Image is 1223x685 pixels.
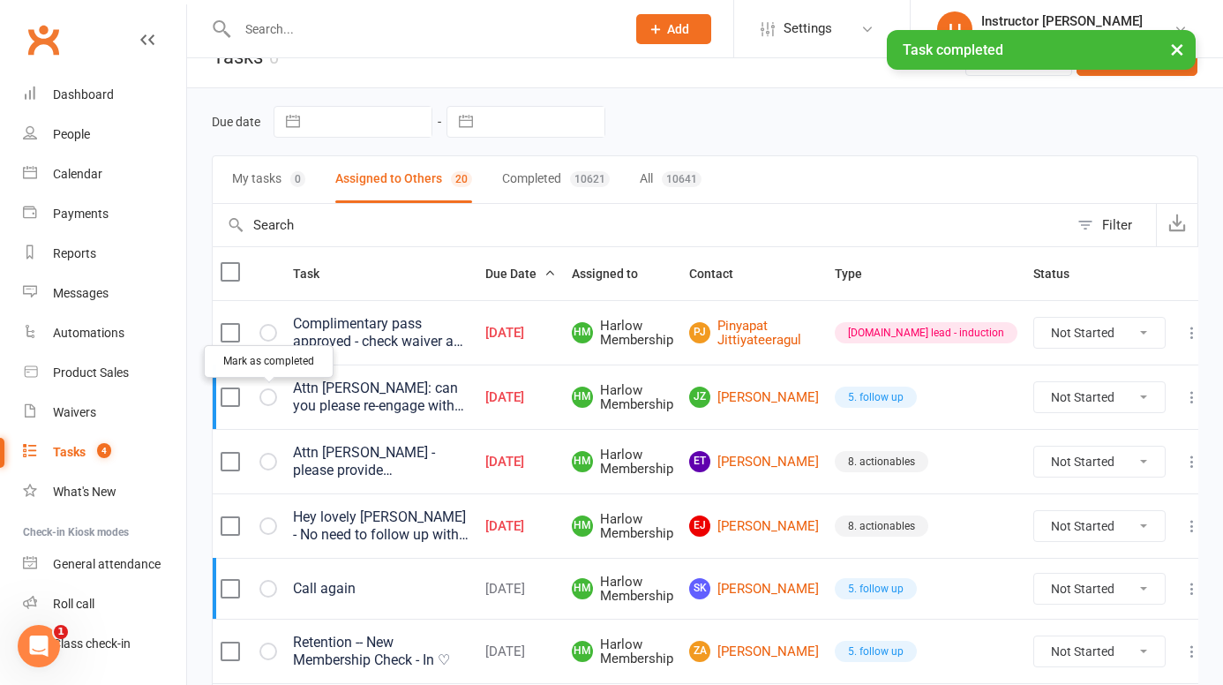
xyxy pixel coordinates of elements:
[485,455,556,470] div: [DATE]
[835,322,1017,343] div: [DOMAIN_NAME] lead - induction
[53,87,114,102] div: Dashboard
[290,171,305,187] div: 0
[23,154,186,194] a: Calendar
[97,443,111,458] span: 4
[53,286,109,300] div: Messages
[53,597,94,611] div: Roll call
[23,194,186,234] a: Payments
[485,267,556,281] span: Due Date
[572,319,673,348] span: Harlow Membership
[213,204,1069,246] input: Search
[293,580,469,598] div: Call again
[23,234,186,274] a: Reports
[23,313,186,353] a: Automations
[689,578,710,599] span: SK
[1033,263,1089,284] button: Status
[485,582,556,597] div: [DATE]
[887,30,1196,70] div: Task completed
[1102,215,1132,236] div: Filter
[570,171,610,187] div: 10621
[835,263,882,284] button: Type
[485,519,556,534] div: [DATE]
[572,578,593,599] span: HM
[53,127,90,141] div: People
[689,641,819,662] a: ZA[PERSON_NAME]
[23,353,186,393] a: Product Sales
[293,444,469,479] div: Attn [PERSON_NAME] - please provide [PERSON_NAME] with a membership tag <3 xx
[689,322,710,343] span: PJ
[53,207,109,221] div: Payments
[23,584,186,624] a: Roll call
[835,387,917,408] div: 5. follow up
[662,171,702,187] div: 10641
[21,18,65,62] a: Clubworx
[981,29,1174,45] div: Harlow Hot Yoga, Pilates and Barre
[293,315,469,350] div: Complimentary pass approved - check waiver and if they're coming with a friend
[53,636,131,651] div: Class check-in
[572,448,673,477] span: Harlow Membership
[23,545,186,584] a: General attendance kiosk mode
[23,115,186,154] a: People
[451,171,472,187] div: 20
[23,624,186,664] a: Class kiosk mode
[53,326,124,340] div: Automations
[572,387,593,408] span: HM
[485,644,556,659] div: [DATE]
[572,322,593,343] span: HM
[572,637,673,666] span: Harlow Membership
[689,451,710,472] span: ET
[293,380,469,415] div: Attn [PERSON_NAME]: can you please re-engage with call. He was going OS on work trip and said we'...
[53,405,96,419] div: Waivers
[485,326,556,341] div: [DATE]
[937,11,972,47] div: IJ
[572,575,673,604] span: Harlow Membership
[667,22,689,36] span: Add
[640,156,702,203] button: All10641
[212,115,260,129] label: Due date
[23,472,186,512] a: What's New
[572,451,593,472] span: HM
[293,263,339,284] button: Task
[485,263,556,284] button: Due Date
[835,451,928,472] div: 8. actionables
[1069,204,1156,246] button: Filter
[53,246,96,260] div: Reports
[293,508,469,544] div: Hey lovely [PERSON_NAME] - No need to follow up with current pipeline. Just close any members on ...
[23,393,186,433] a: Waivers
[689,516,710,537] span: EJ
[293,267,339,281] span: Task
[485,390,556,405] div: [DATE]
[572,383,673,412] span: Harlow Membership
[53,445,86,459] div: Tasks
[689,319,819,348] a: PJPinyapat Jittiyateeragul
[572,641,593,662] span: HM
[18,625,60,667] iframe: Intercom live chat
[232,156,305,203] button: My tasks0
[784,9,832,49] span: Settings
[572,516,593,537] span: HM
[835,516,928,537] div: 8. actionables
[293,634,469,669] div: Retention -- New Membership Check - In ♡
[572,512,673,541] span: Harlow Membership
[689,387,710,408] span: JZ
[23,433,186,472] a: Tasks 4
[53,365,129,380] div: Product Sales
[54,625,68,639] span: 1
[53,485,116,499] div: What's New
[53,167,102,181] div: Calendar
[835,267,882,281] span: Type
[835,641,917,662] div: 5. follow up
[689,578,819,599] a: SK[PERSON_NAME]
[23,75,186,115] a: Dashboard
[572,263,657,284] button: Assigned to
[53,557,161,571] div: General attendance
[1161,30,1193,68] button: ×
[232,17,613,41] input: Search...
[689,516,819,537] a: EJ[PERSON_NAME]
[335,156,472,203] button: Assigned to Others20
[689,263,753,284] button: Contact
[502,156,610,203] button: Completed10621
[636,14,711,44] button: Add
[1033,267,1089,281] span: Status
[572,267,657,281] span: Assigned to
